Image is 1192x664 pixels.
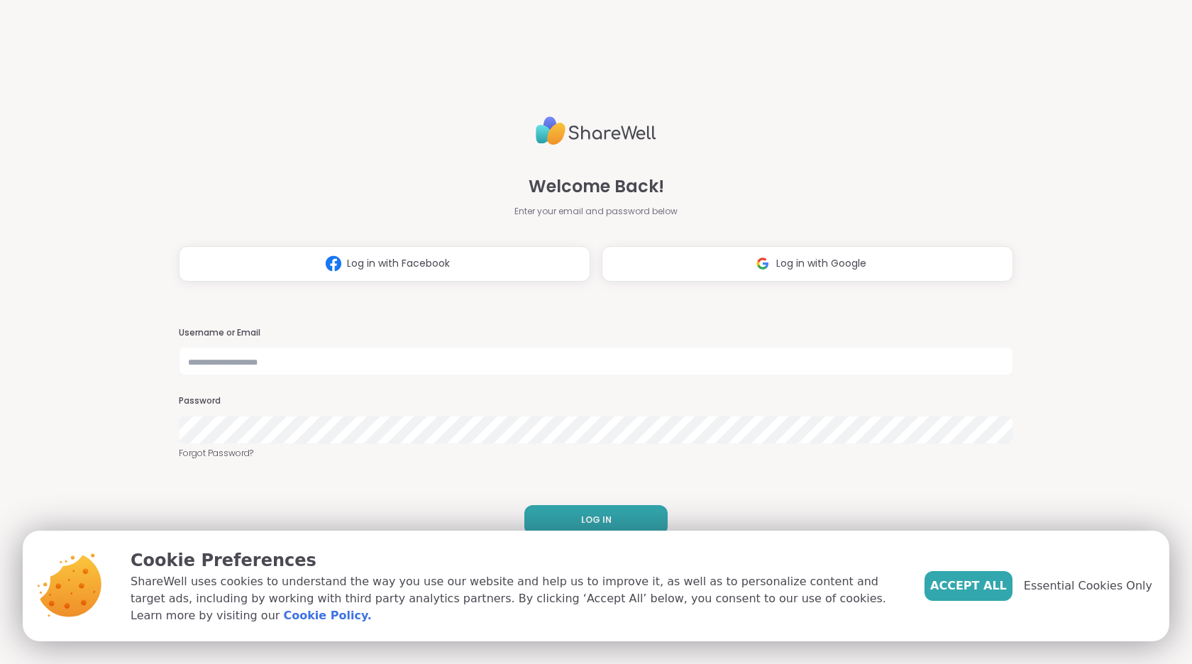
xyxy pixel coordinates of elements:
button: LOG IN [524,505,668,535]
span: Welcome Back! [529,174,664,199]
h3: Username or Email [179,327,1013,339]
p: ShareWell uses cookies to understand the way you use our website and help us to improve it, as we... [131,573,902,624]
span: Log in with Google [776,256,866,271]
h3: Password [179,395,1013,407]
span: Enter your email and password below [514,205,678,218]
button: Accept All [925,571,1012,601]
button: Log in with Facebook [179,246,590,282]
img: ShareWell Logo [536,111,656,151]
span: LOG IN [581,514,612,526]
img: ShareWell Logomark [320,250,347,277]
a: Cookie Policy. [283,607,371,624]
span: Essential Cookies Only [1024,577,1152,594]
span: Accept All [930,577,1007,594]
button: Log in with Google [602,246,1013,282]
span: Log in with Facebook [347,256,450,271]
a: Forgot Password? [179,447,1013,460]
p: Cookie Preferences [131,548,902,573]
img: ShareWell Logomark [749,250,776,277]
